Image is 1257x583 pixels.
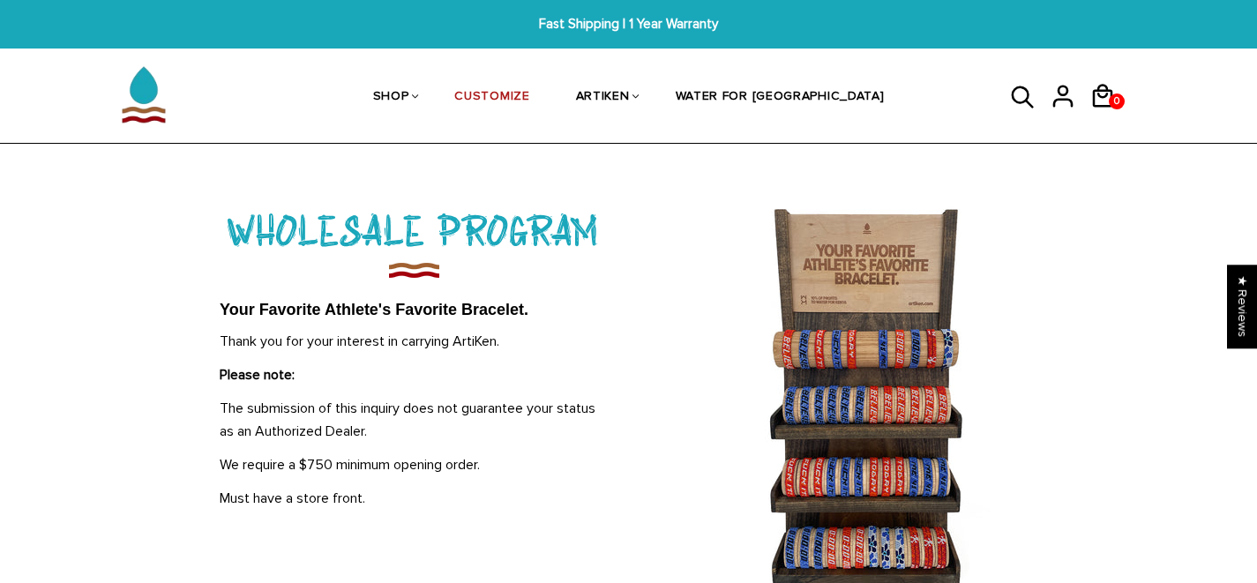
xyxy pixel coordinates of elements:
p: Thank you for your interest in carrying ArtiKen. [220,330,608,353]
a: SHOP [373,51,409,145]
img: imgboder_1200x.png [386,258,441,282]
p: Must have a store front. [220,487,608,510]
h3: Your Favorite Athlete's Favorite Bracelet. [220,300,608,320]
h3: WHOLESALE PROGRAM [198,202,629,258]
div: Click to open Judge.me floating reviews tab [1227,265,1257,348]
span: 0 [1110,89,1124,114]
span: Fast Shipping | 1 Year Warranty [388,14,870,34]
strong: Please note: [220,366,295,384]
p: We require a $750 minimum opening order. [220,453,608,476]
a: ARTIKEN [576,51,630,145]
a: WATER FOR [GEOGRAPHIC_DATA] [676,51,885,145]
a: 0 [1089,115,1129,117]
p: The submission of this inquiry does not guarantee your status as an Authorized Dealer. [220,397,608,443]
a: CUSTOMIZE [454,51,529,145]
